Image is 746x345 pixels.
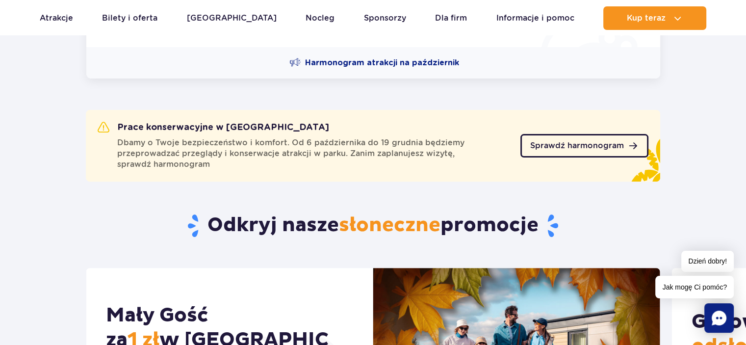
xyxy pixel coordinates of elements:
span: Dbamy o Twoje bezpieczeństwo i komfort. Od 6 października do 19 grudnia będziemy przeprowadzać pr... [117,137,509,170]
a: Bilety i oferta [102,6,157,30]
a: Dla firm [435,6,467,30]
a: [GEOGRAPHIC_DATA] [187,6,277,30]
a: Sponsorzy [364,6,406,30]
a: Sprawdź harmonogram [520,134,648,158]
span: Jak mogę Ci pomóc? [655,276,734,298]
a: Harmonogram atrakcji na październik [289,57,459,69]
span: Sprawdź harmonogram [530,142,624,150]
a: Informacje i pomoc [496,6,574,30]
div: Chat [704,303,734,333]
span: Dzień dobry! [681,251,734,272]
a: Nocleg [306,6,334,30]
h2: Prace konserwacyjne w [GEOGRAPHIC_DATA] [98,122,329,133]
h2: Odkryj nasze promocje [86,213,660,239]
button: Kup teraz [603,6,706,30]
a: Atrakcje [40,6,73,30]
span: Kup teraz [627,14,666,23]
span: słoneczne [339,213,440,238]
span: Harmonogram atrakcji na październik [305,57,459,68]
